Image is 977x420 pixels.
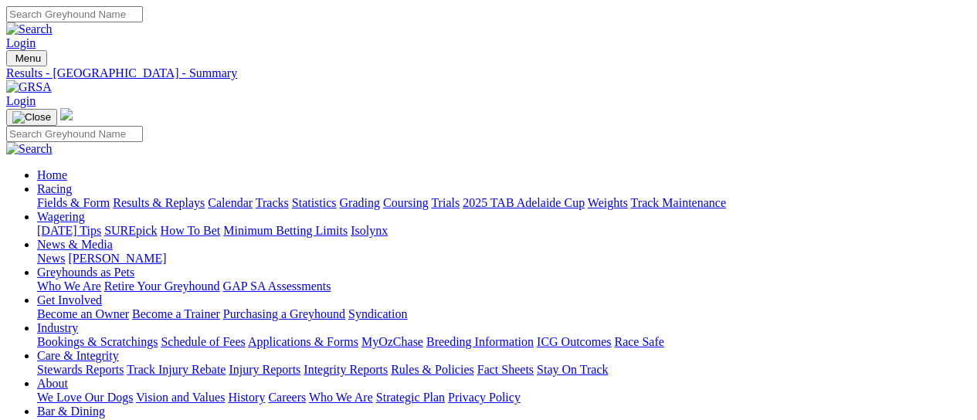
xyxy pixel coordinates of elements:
[426,335,534,348] a: Breeding Information
[37,238,113,251] a: News & Media
[256,196,289,209] a: Tracks
[37,196,971,210] div: Racing
[6,94,36,107] a: Login
[6,36,36,49] a: Login
[208,196,253,209] a: Calendar
[68,252,166,265] a: [PERSON_NAME]
[37,391,133,404] a: We Love Our Dogs
[37,252,65,265] a: News
[448,391,521,404] a: Privacy Policy
[37,335,158,348] a: Bookings & Scratchings
[268,391,306,404] a: Careers
[37,279,971,293] div: Greyhounds as Pets
[12,111,51,124] img: Close
[431,196,460,209] a: Trials
[37,293,102,307] a: Get Involved
[60,108,73,120] img: logo-grsa-white.png
[309,391,373,404] a: Who We Are
[383,196,429,209] a: Coursing
[104,279,220,293] a: Retire Your Greyhound
[6,6,143,22] input: Search
[37,266,134,279] a: Greyhounds as Pets
[348,307,407,320] a: Syndication
[361,335,423,348] a: MyOzChase
[37,307,971,321] div: Get Involved
[37,252,971,266] div: News & Media
[37,224,971,238] div: Wagering
[6,109,57,126] button: Toggle navigation
[537,363,608,376] a: Stay On Track
[537,335,611,348] a: ICG Outcomes
[228,391,265,404] a: History
[588,196,628,209] a: Weights
[223,307,345,320] a: Purchasing a Greyhound
[292,196,337,209] a: Statistics
[351,224,388,237] a: Isolynx
[37,168,67,181] a: Home
[248,335,358,348] a: Applications & Forms
[37,321,78,334] a: Industry
[37,210,85,223] a: Wagering
[37,391,971,405] div: About
[6,126,143,142] input: Search
[223,279,331,293] a: GAP SA Assessments
[37,224,101,237] a: [DATE] Tips
[37,377,68,390] a: About
[104,224,157,237] a: SUREpick
[37,196,110,209] a: Fields & Form
[614,335,663,348] a: Race Safe
[37,307,129,320] a: Become an Owner
[37,335,971,349] div: Industry
[463,196,585,209] a: 2025 TAB Adelaide Cup
[6,80,52,94] img: GRSA
[132,307,220,320] a: Become a Trainer
[37,349,119,362] a: Care & Integrity
[127,363,226,376] a: Track Injury Rebate
[37,363,124,376] a: Stewards Reports
[37,182,72,195] a: Racing
[6,142,53,156] img: Search
[6,50,47,66] button: Toggle navigation
[161,335,245,348] a: Schedule of Fees
[136,391,225,404] a: Vision and Values
[37,363,971,377] div: Care & Integrity
[376,391,445,404] a: Strategic Plan
[477,363,534,376] a: Fact Sheets
[340,196,380,209] a: Grading
[391,363,474,376] a: Rules & Policies
[37,279,101,293] a: Who We Are
[37,405,105,418] a: Bar & Dining
[631,196,726,209] a: Track Maintenance
[161,224,221,237] a: How To Bet
[113,196,205,209] a: Results & Replays
[6,22,53,36] img: Search
[15,52,41,64] span: Menu
[229,363,300,376] a: Injury Reports
[223,224,348,237] a: Minimum Betting Limits
[6,66,971,80] a: Results - [GEOGRAPHIC_DATA] - Summary
[304,363,388,376] a: Integrity Reports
